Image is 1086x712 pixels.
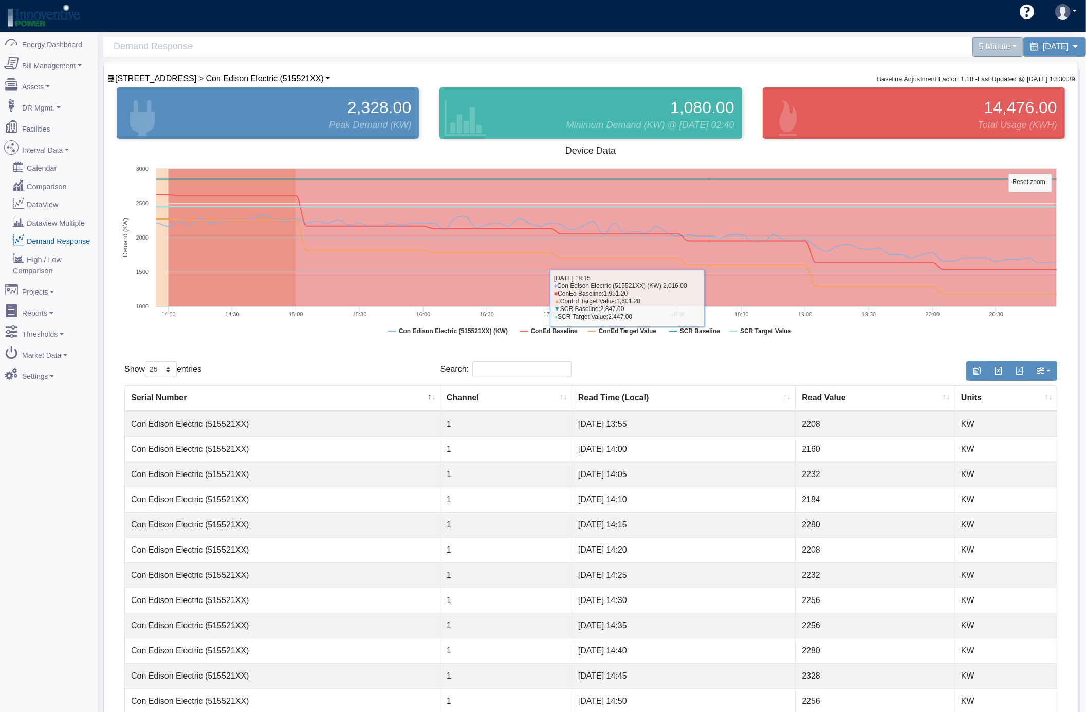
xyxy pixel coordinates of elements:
span: [DATE] [1043,42,1069,51]
td: Con Edison Electric (515521XX) [125,512,440,537]
span: 14,476.00 [984,95,1057,120]
td: [DATE] 14:40 [572,638,796,663]
td: [DATE] 14:30 [572,588,796,613]
td: Con Edison Electric (515521XX) [125,663,440,688]
tspan: ConEd Target Value [599,327,657,335]
button: Copy to clipboard [966,361,988,381]
td: 1 [440,411,572,436]
td: 1 [440,588,572,613]
td: [DATE] 14:10 [572,487,796,512]
text: 14:30 [225,311,240,317]
th: Read Value : activate to sort column ascending [796,385,955,411]
tspan: Demand (KW) [122,218,130,257]
text: 20:30 [989,311,1004,317]
td: 1 [440,512,572,537]
input: Search: [472,361,572,377]
td: KW [955,537,1057,562]
td: KW [955,663,1057,688]
td: [DATE] 14:00 [572,436,796,462]
td: 1 [440,663,572,688]
td: KW [955,512,1057,537]
td: KW [955,588,1057,613]
text: 1000 [136,303,149,309]
td: Con Edison Electric (515521XX) [125,588,440,613]
td: 1 [440,487,572,512]
span: Minimum Demand (KW) @ [DATE] 02:40 [566,118,734,132]
span: 1,080.00 [670,95,734,120]
td: [DATE] 14:05 [572,462,796,487]
text: 18:00 [671,311,685,317]
td: KW [955,436,1057,462]
text: 2500 [136,200,149,206]
span: Device List [115,74,324,83]
text: 2000 [136,234,149,241]
text: 19:30 [862,311,876,317]
span: Peak Demand (KW) [329,118,411,132]
td: KW [955,411,1057,436]
td: 1 [440,613,572,638]
img: user-3.svg [1055,4,1071,20]
td: 1 [440,436,572,462]
td: [DATE] 14:15 [572,512,796,537]
text: 14:00 [161,311,176,317]
label: Search: [440,361,572,377]
td: Con Edison Electric (515521XX) [125,638,440,663]
text: 15:00 [289,311,303,317]
td: 2256 [796,588,955,613]
td: 1 [440,562,572,588]
a: [STREET_ADDRESS] > Con Edison Electric (515521XX) [107,74,330,83]
td: 2280 [796,638,955,663]
tspan: Reset zoom [1013,178,1045,186]
td: KW [955,562,1057,588]
td: 2184 [796,487,955,512]
text: 17:00 [544,311,558,317]
button: Export to Excel [987,361,1009,381]
th: Channel : activate to sort column ascending [440,385,572,411]
td: KW [955,613,1057,638]
td: 2232 [796,462,955,487]
td: Con Edison Electric (515521XX) [125,562,440,588]
th: Units : activate to sort column ascending [955,385,1057,411]
td: 2328 [796,663,955,688]
td: 2232 [796,562,955,588]
text: 16:00 [416,311,431,317]
span: Total Usage (KWH) [978,118,1057,132]
td: 2208 [796,537,955,562]
td: 2280 [796,512,955,537]
text: 3000 [136,166,149,172]
td: 2256 [796,613,955,638]
select: Showentries [145,361,177,377]
tspan: Con Edison Electric (515521XX) (KW) [399,327,508,335]
td: Con Edison Electric (515521XX) [125,613,440,638]
td: [DATE] 14:45 [572,663,796,688]
td: [DATE] 14:20 [572,537,796,562]
small: Baseline Adjustment Factor: 1.18 - [877,75,978,83]
span: Demand Response [114,37,596,56]
text: 15:30 [353,311,367,317]
small: Last Updated @ [DATE] 10:30:39 [978,75,1075,83]
td: [DATE] 14:25 [572,562,796,588]
tspan: ConEd Baseline [531,327,578,335]
text: 19:00 [798,311,813,317]
td: KW [955,638,1057,663]
tspan: SCR Baseline [680,327,720,335]
text: 17:30 [607,311,621,317]
label: Show entries [124,361,201,377]
tspan: SCR Target Value [740,327,791,335]
td: 1 [440,537,572,562]
td: Con Edison Electric (515521XX) [125,487,440,512]
text: 16:30 [480,311,494,317]
text: 18:30 [734,311,749,317]
td: 1 [440,638,572,663]
div: 5 Minute [972,37,1023,57]
td: [DATE] 13:55 [572,411,796,436]
text: 1500 [136,269,149,275]
button: Show/Hide Columns [1029,361,1057,381]
td: KW [955,487,1057,512]
td: Con Edison Electric (515521XX) [125,462,440,487]
td: Con Edison Electric (515521XX) [125,411,440,436]
span: 2,328.00 [347,95,412,120]
td: 1 [440,462,572,487]
td: 2160 [796,436,955,462]
th: Serial Number : activate to sort column descending [125,385,440,411]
